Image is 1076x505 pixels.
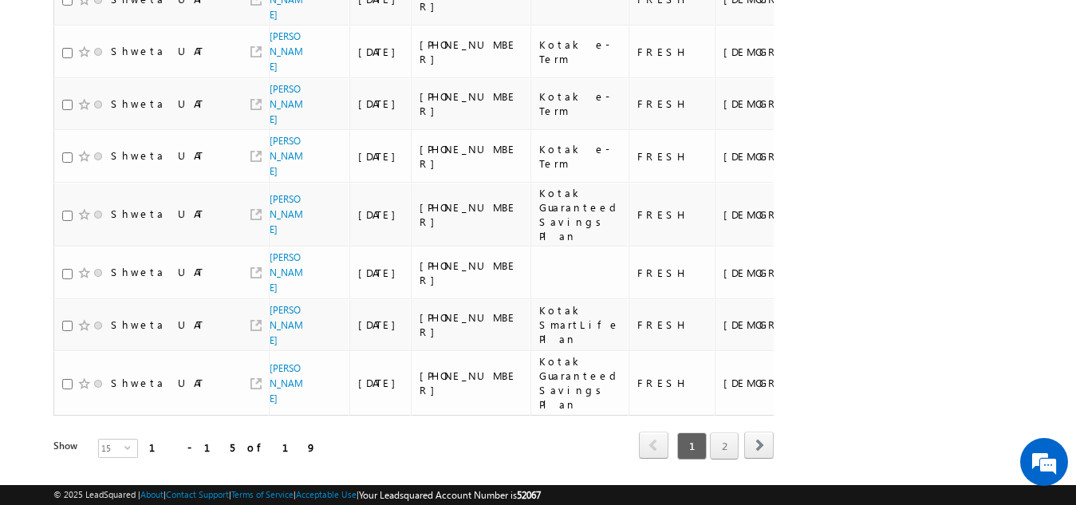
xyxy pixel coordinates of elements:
div: [DEMOGRAPHIC_DATA] [723,149,847,164]
div: [DEMOGRAPHIC_DATA] [723,45,847,59]
a: [PERSON_NAME] [270,83,303,125]
div: Shweta UAT [111,207,204,221]
div: FRESH [637,266,707,280]
a: [PERSON_NAME] [270,362,303,404]
div: FRESH [637,97,707,111]
div: [DEMOGRAPHIC_DATA] [723,97,847,111]
a: [PERSON_NAME] [270,30,303,73]
a: [PERSON_NAME] [270,135,303,177]
div: [DATE] [358,149,404,164]
div: [DATE] [358,318,404,332]
div: [DATE] [358,45,404,59]
span: next [744,432,774,459]
div: FRESH [637,149,707,164]
a: [PERSON_NAME] [270,193,303,235]
div: Show [53,439,85,453]
div: [DATE] [358,376,404,390]
a: [PERSON_NAME] [270,304,303,346]
span: 52067 [517,489,541,501]
div: [PHONE_NUMBER] [420,310,523,339]
div: [PHONE_NUMBER] [420,142,523,171]
div: Shweta UAT [111,97,204,111]
div: Shweta UAT [111,376,204,390]
div: FRESH [637,45,707,59]
div: [DEMOGRAPHIC_DATA] [723,266,847,280]
div: Shweta UAT [111,265,204,279]
a: next [744,433,774,459]
div: [DATE] [358,207,404,222]
div: [PHONE_NUMBER] [420,258,523,287]
div: Kotak Guaranteed Savings Plan [539,354,622,412]
div: [PHONE_NUMBER] [420,37,523,66]
a: 2 [710,432,739,460]
div: Kotak e-Term [539,142,622,171]
div: 1 - 15 of 19 [149,438,317,456]
a: Acceptable Use [296,489,357,499]
div: [DATE] [358,266,404,280]
a: About [140,489,164,499]
div: [PHONE_NUMBER] [420,89,523,118]
div: FRESH [637,376,707,390]
div: [DEMOGRAPHIC_DATA] [723,207,847,222]
div: [PHONE_NUMBER] [420,369,523,397]
textarea: Type your message and hit 'Enter' [21,148,291,378]
a: Contact Support [166,489,229,499]
em: Start Chat [217,392,290,413]
div: [PHONE_NUMBER] [420,200,523,229]
a: [PERSON_NAME] [270,251,303,294]
span: select [124,444,137,451]
div: [DATE] [358,97,404,111]
div: [DEMOGRAPHIC_DATA] [723,318,847,332]
div: Shweta UAT [111,148,204,163]
span: Your Leadsquared Account Number is [359,489,541,501]
a: prev [639,433,668,459]
div: [DEMOGRAPHIC_DATA] [723,376,847,390]
div: Minimize live chat window [262,8,300,46]
div: Shweta UAT [111,318,204,332]
span: © 2025 LeadSquared | | | | | [53,487,541,503]
div: FRESH [637,318,707,332]
div: FRESH [637,207,707,222]
div: Kotak Guaranteed Savings Plan [539,186,622,243]
div: Chat with us now [83,84,268,105]
div: Shweta UAT [111,44,204,58]
div: Kotak e-Term [539,89,622,118]
span: prev [639,432,668,459]
a: Terms of Service [231,489,294,499]
span: 15 [99,440,124,457]
div: Kotak SmartLife Plan [539,303,622,346]
span: 1 [677,432,707,460]
div: Kotak e-Term [539,37,622,66]
img: d_60004797649_company_0_60004797649 [27,84,67,105]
